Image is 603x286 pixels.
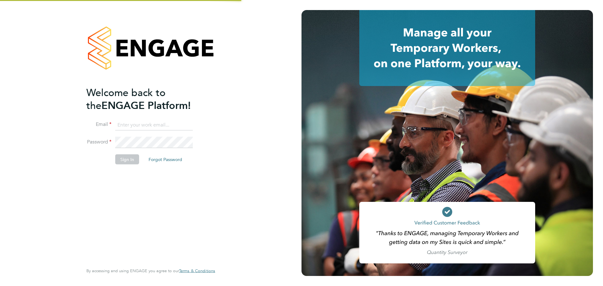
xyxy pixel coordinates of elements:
label: Email [86,121,111,128]
span: Terms & Conditions [179,268,215,273]
span: Welcome back to the [86,86,166,111]
h2: ENGAGE Platform! [86,86,209,112]
button: Forgot Password [144,154,187,165]
span: By accessing and using ENGAGE you agree to our [86,268,215,273]
label: Password [86,139,111,145]
a: Terms & Conditions [179,268,215,273]
button: Sign In [115,154,139,165]
input: Enter your work email... [115,119,193,131]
